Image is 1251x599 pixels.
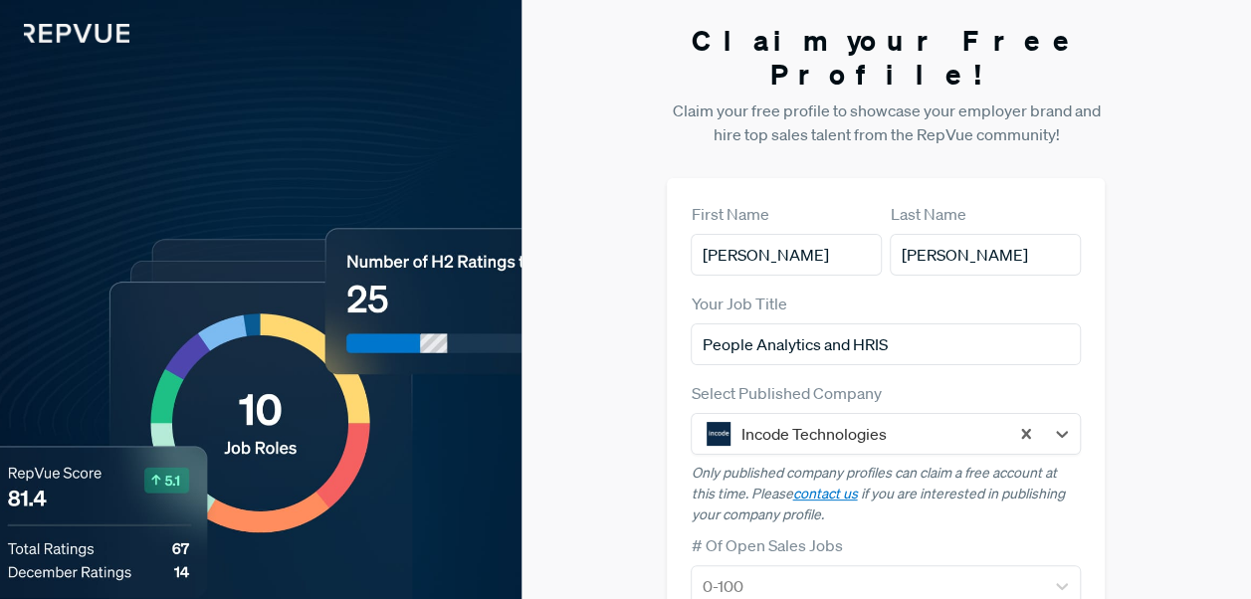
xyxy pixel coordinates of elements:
input: Title [691,323,1081,365]
p: Claim your free profile to showcase your employer brand and hire top sales talent from the RepVue... [667,99,1105,146]
input: First Name [691,234,882,276]
label: Select Published Company [691,381,881,405]
label: Your Job Title [691,292,786,315]
input: Last Name [890,234,1081,276]
label: Last Name [890,202,965,226]
h3: Claim your Free Profile! [667,24,1105,91]
a: contact us [792,485,857,502]
p: Only published company profiles can claim a free account at this time. Please if you are interest... [691,463,1081,525]
label: # Of Open Sales Jobs [691,533,842,557]
img: Incode Technologies [707,422,730,446]
label: First Name [691,202,768,226]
